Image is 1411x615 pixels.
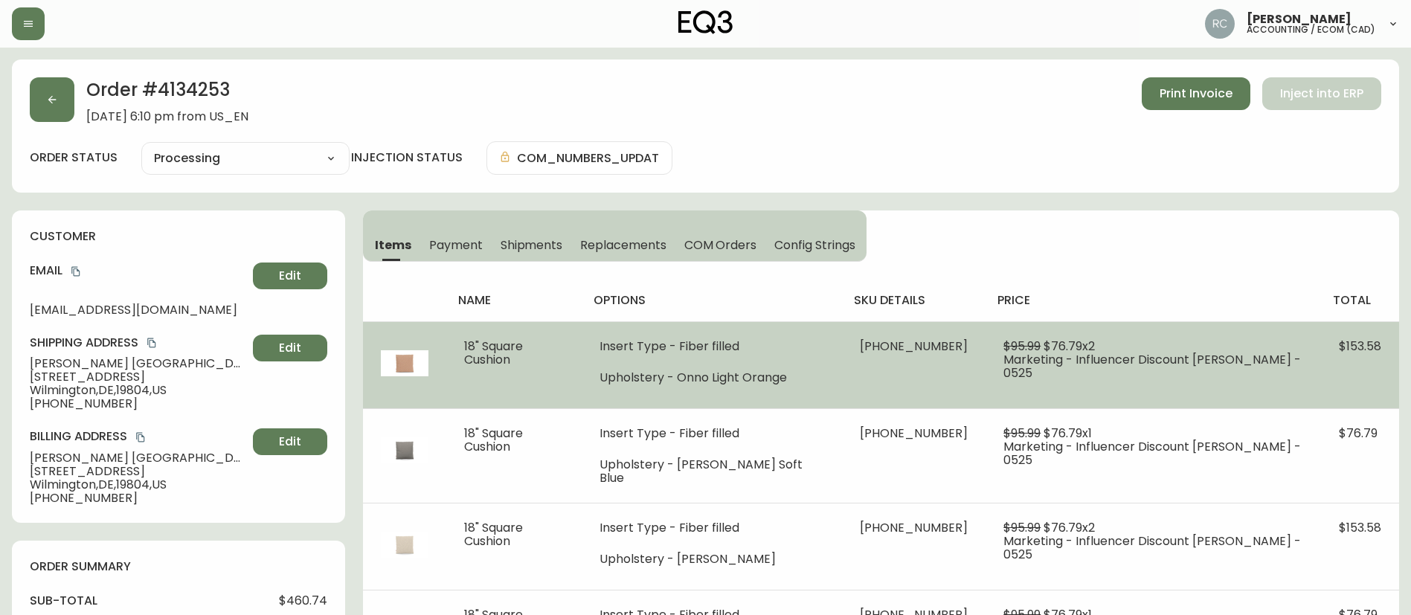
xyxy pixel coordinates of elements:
h4: Billing Address [30,428,247,445]
img: f4ba4e02bd060be8f1386e3ca455bd0e [1205,9,1235,39]
span: Payment [429,237,483,253]
button: Edit [253,428,327,455]
li: Upholstery - Onno Light Orange [600,371,824,384]
button: Edit [253,263,327,289]
button: Edit [253,335,327,361]
span: [PHONE_NUMBER] [860,519,968,536]
h4: order summary [30,558,327,575]
img: 30830-00-400-1-ckbyh1278360z0162th9od6zj.jpg [381,521,428,569]
button: Print Invoice [1142,77,1250,110]
h4: sku details [854,292,974,309]
img: 30830-00-400-1-ckql3dq8w599j0142oopwkara.jpg [381,427,428,474]
span: $460.74 [279,594,327,608]
li: Upholstery - [PERSON_NAME] Soft Blue [600,458,824,485]
h5: accounting / ecom (cad) [1247,25,1375,34]
h4: sub-total [30,593,97,609]
span: $95.99 [1003,425,1041,442]
span: 18" Square Cushion [464,338,523,368]
img: 30830-00-400-1-cl3xun0cq09y801024zo8fvls.jpg [381,340,428,387]
span: [PHONE_NUMBER] [30,397,247,410]
span: 18" Square Cushion [464,519,523,550]
span: Items [375,237,411,253]
h2: Order # 4134253 [86,77,248,110]
span: $76.79 x 1 [1044,425,1092,442]
span: [DATE] 6:10 pm from US_EN [86,110,248,123]
span: Replacements [580,237,666,253]
li: Insert Type - Fiber filled [600,340,824,353]
span: $153.58 [1339,338,1381,355]
span: Shipments [501,237,563,253]
span: Edit [279,340,301,356]
li: Insert Type - Fiber filled [600,521,824,535]
span: Marketing - Influencer Discount [PERSON_NAME] - 0525 [1003,351,1301,381]
button: copy [144,335,159,350]
span: 18" Square Cushion [464,425,523,455]
span: COM Orders [684,237,757,253]
h4: Email [30,263,247,279]
span: [PHONE_NUMBER] [860,338,968,355]
span: $76.79 x 2 [1044,519,1095,536]
span: $95.99 [1003,338,1041,355]
span: $95.99 [1003,519,1041,536]
span: $153.58 [1339,519,1381,536]
span: [STREET_ADDRESS] [30,465,247,478]
li: Upholstery - [PERSON_NAME] [600,553,824,566]
label: order status [30,149,118,166]
li: Insert Type - Fiber filled [600,427,824,440]
span: Wilmington , DE , 19804 , US [30,384,247,397]
span: $76.79 [1339,425,1378,442]
h4: injection status [351,149,463,166]
button: copy [133,430,148,445]
span: [EMAIL_ADDRESS][DOMAIN_NAME] [30,303,247,317]
span: $76.79 x 2 [1044,338,1095,355]
h4: name [458,292,570,309]
span: Edit [279,434,301,450]
span: Marketing - Influencer Discount [PERSON_NAME] - 0525 [1003,438,1301,469]
span: Wilmington , DE , 19804 , US [30,478,247,492]
h4: Shipping Address [30,335,247,351]
img: logo [678,10,733,34]
span: [STREET_ADDRESS] [30,370,247,384]
span: [PERSON_NAME] [GEOGRAPHIC_DATA] [30,357,247,370]
span: Config Strings [774,237,855,253]
span: Edit [279,268,301,284]
h4: total [1333,292,1387,309]
button: copy [68,264,83,279]
h4: options [594,292,830,309]
span: [PERSON_NAME] [GEOGRAPHIC_DATA] [30,451,247,465]
span: [PERSON_NAME] [1247,13,1351,25]
span: [PHONE_NUMBER] [30,492,247,505]
span: Marketing - Influencer Discount [PERSON_NAME] - 0525 [1003,532,1301,563]
span: Print Invoice [1160,86,1232,102]
h4: customer [30,228,327,245]
h4: price [997,292,1309,309]
span: [PHONE_NUMBER] [860,425,968,442]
